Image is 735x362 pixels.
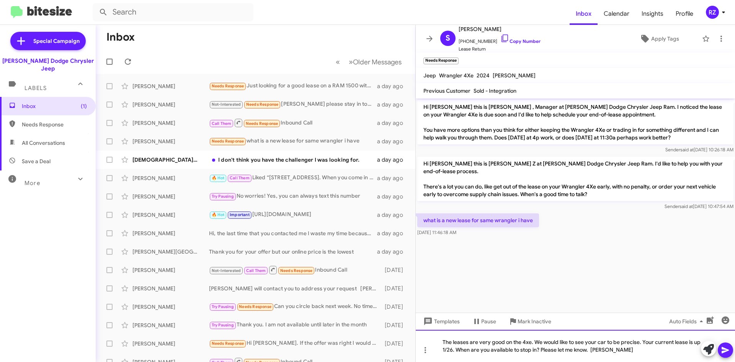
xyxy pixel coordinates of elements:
span: Call Them [230,175,250,180]
span: said at [680,147,694,152]
span: Important [230,212,250,217]
span: Sender [DATE] 10:47:54 AM [665,203,733,209]
span: Templates [422,314,460,328]
p: Hi [PERSON_NAME] this is [PERSON_NAME] Z at [PERSON_NAME] Dodge Chrysler Jeep Ram. I'd like to he... [417,157,733,201]
span: Jeep [423,72,436,79]
div: [PERSON_NAME] [132,285,209,292]
button: Pause [466,314,502,328]
span: Inbox [22,102,87,110]
span: Call Them [246,268,266,273]
span: Apply Tags [651,32,679,46]
span: Auto Fields [669,314,706,328]
div: [PERSON_NAME] [132,211,209,219]
span: [PERSON_NAME] [493,72,536,79]
span: Needs Response [246,121,278,126]
a: Inbox [570,3,598,25]
a: Profile [670,3,699,25]
div: [PERSON_NAME][GEOGRAPHIC_DATA] [132,248,209,256]
div: a day ago [377,138,409,145]
span: Needs Response [22,121,87,128]
div: I don't think you have the challenger I was looking for. [209,156,377,164]
div: a day ago [377,193,409,200]
div: a day ago [377,211,409,219]
span: Older Messages [353,58,402,66]
span: Wrangler 4Xe [439,72,474,79]
div: [PERSON_NAME] [132,229,209,237]
span: (1) [81,102,87,110]
input: Search [93,3,253,21]
div: [DATE] [381,285,409,292]
p: Hi [PERSON_NAME] this is [PERSON_NAME] , Manager at [PERSON_NAME] Dodge Chrysler Jeep Ram. I noti... [417,100,733,144]
div: No worries! Yes, you can always text this number [209,192,377,201]
span: » [349,57,353,67]
span: Call Them [212,121,232,126]
a: Copy Number [500,38,541,44]
span: [PHONE_NUMBER] [459,34,541,45]
a: Insights [635,3,670,25]
div: [PERSON_NAME] [132,82,209,90]
div: Thank you for your offer but our online price is the lowest [209,248,377,256]
span: Not-Interested [212,102,241,107]
div: Can you circle back next week. No time this week. [209,302,381,311]
span: Needs Response [212,341,244,346]
div: [PERSON_NAME] [132,138,209,145]
button: Auto Fields [663,314,712,328]
span: Save a Deal [22,157,51,165]
div: [DEMOGRAPHIC_DATA][PERSON_NAME] [132,156,209,164]
span: All Conversations [22,139,65,147]
div: [PERSON_NAME] will contact you to address your request [PERSON_NAME] [209,285,381,292]
span: Lease Return [459,45,541,53]
div: RZ [706,6,719,19]
span: Labels [24,85,47,92]
span: Previous Customer [423,87,470,94]
div: [PERSON_NAME] [132,303,209,311]
div: [PERSON_NAME] [132,340,209,347]
h1: Inbox [106,31,135,43]
span: Sold - Integration [474,87,516,94]
div: Thank you. I am not available until later in the month [209,321,381,329]
div: a day ago [377,82,409,90]
div: a day ago [377,229,409,237]
div: [PERSON_NAME] please stay in touch ty [PERSON_NAME] [209,100,377,109]
div: what is a new lease for same wrangler i have [209,137,377,146]
span: Try Pausing [212,194,234,199]
div: a day ago [377,174,409,182]
span: Needs Response [239,304,271,309]
div: Inbound Call [209,265,381,275]
span: Needs Response [212,139,244,144]
span: Needs Response [212,84,244,88]
span: Try Pausing [212,304,234,309]
span: Needs Response [280,268,313,273]
div: [URL][DOMAIN_NAME] [209,210,377,219]
div: [DATE] [381,340,409,347]
span: 🔥 Hot [212,212,225,217]
span: Special Campaign [33,37,80,45]
div: [PERSON_NAME] [132,119,209,127]
div: a day ago [377,119,409,127]
nav: Page navigation example [332,54,406,70]
span: Mark Inactive [518,314,551,328]
button: RZ [699,6,727,19]
span: 2024 [477,72,490,79]
a: Calendar [598,3,635,25]
button: Templates [416,314,466,328]
div: Liked “[STREET_ADDRESS]. When you come in just ask for [PERSON_NAME]. He is the sales professiona... [209,174,377,182]
span: Sender [DATE] 10:26:18 AM [665,147,733,152]
span: S [446,32,450,44]
button: Next [344,54,406,70]
span: Try Pausing [212,323,234,328]
span: Not-Interested [212,268,241,273]
button: Apply Tags [620,32,698,46]
div: a day ago [377,248,409,256]
span: More [24,180,40,187]
div: Hi, the last time that you contacted me I waste my time because there was nothing to do with my l... [209,229,377,237]
small: Needs Response [423,57,459,64]
div: Just looking for a good lease on a RAM 1500 with ramboxes [209,82,377,90]
div: Inbound Call [209,118,377,128]
span: [PERSON_NAME] [459,25,541,34]
div: a day ago [377,156,409,164]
